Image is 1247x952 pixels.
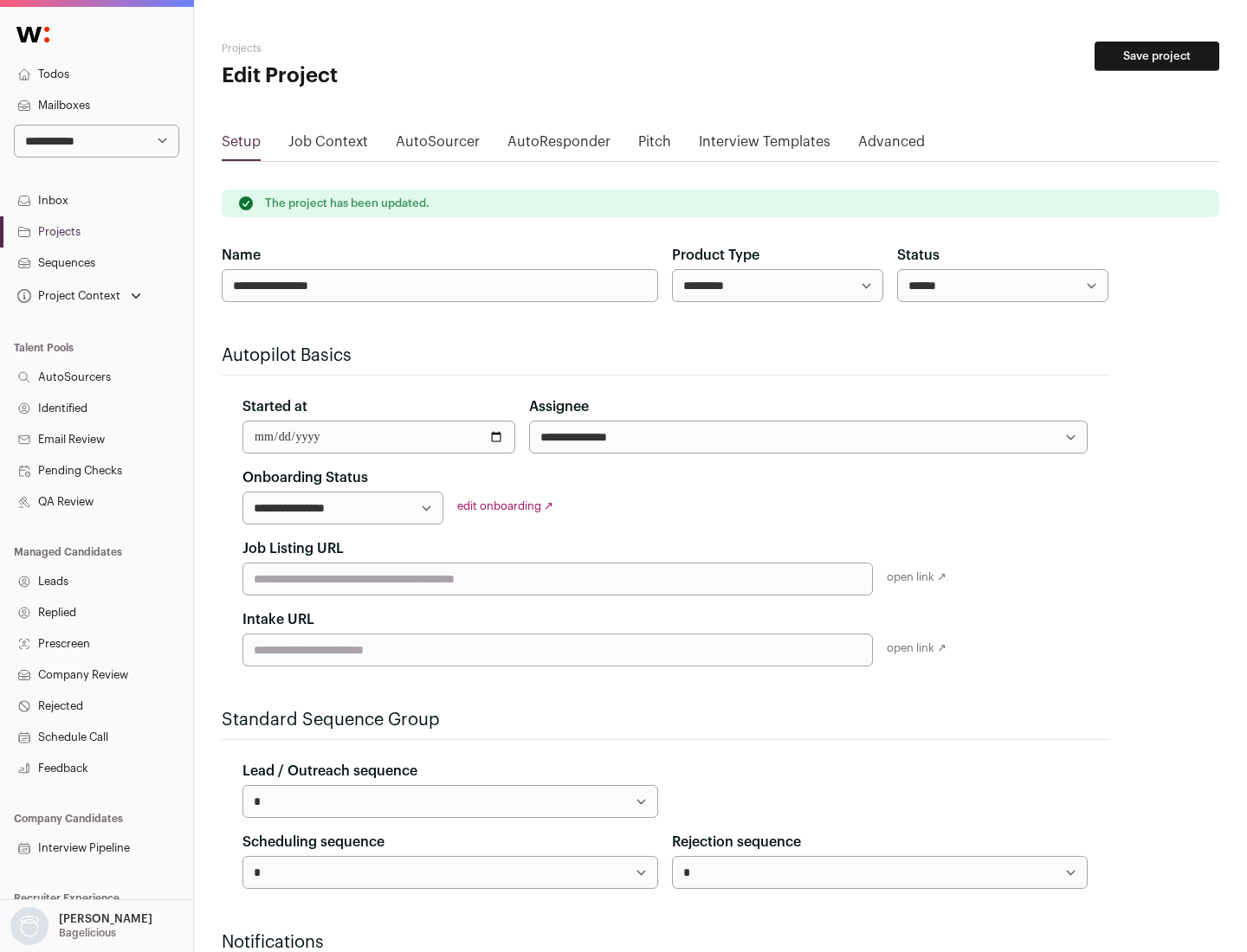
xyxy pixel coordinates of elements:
label: Lead / Outreach sequence [242,761,417,782]
button: Save project [1095,42,1219,71]
label: Scheduling sequence [242,832,384,852]
label: Status [897,245,940,266]
label: Rejection sequence [672,832,801,852]
a: Job Context [288,132,368,159]
label: Onboarding Status [242,467,368,488]
a: Pitch [638,132,671,159]
label: Intake URL [242,609,314,630]
div: Project Context [14,289,120,303]
button: Open dropdown [7,907,156,945]
img: Wellfound [7,17,59,52]
a: edit onboarding ↗ [457,500,553,511]
label: Product Type [672,245,759,266]
p: The project has been updated. [265,196,430,210]
a: Advanced [858,132,925,159]
a: Setup [222,132,261,159]
p: Bagelicious [59,926,116,940]
p: [PERSON_NAME] [59,912,152,926]
button: Open dropdown [14,284,145,308]
h2: Projects [222,42,554,55]
h2: Standard Sequence Group [222,708,1108,732]
label: Name [222,245,261,266]
label: Job Listing URL [242,538,344,559]
a: Interview Templates [699,132,830,159]
img: nopic.png [10,907,48,945]
a: AutoResponder [507,132,611,159]
h1: Edit Project [222,62,554,90]
label: Assignee [529,396,589,417]
a: AutoSourcer [396,132,480,159]
label: Started at [242,396,307,417]
h2: Autopilot Basics [222,344,1108,368]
